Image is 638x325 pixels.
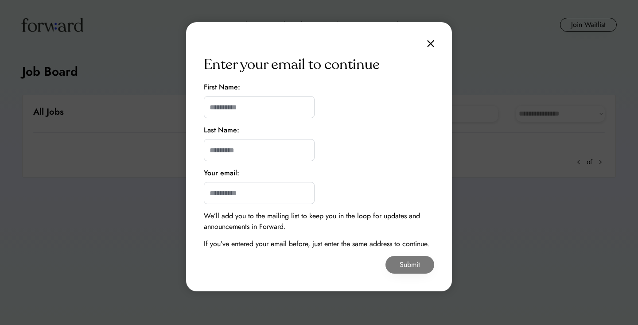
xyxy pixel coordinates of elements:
div: Enter your email to continue [204,54,380,75]
div: If you’ve entered your email before, just enter the same address to continue. [204,239,429,249]
div: First Name: [204,82,240,93]
div: Last Name: [204,125,239,135]
div: We’ll add you to the mailing list to keep you in the loop for updates and announcements in Forward. [204,211,434,232]
button: Submit [385,256,434,274]
img: close.svg [427,40,434,47]
div: Your email: [204,168,239,178]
